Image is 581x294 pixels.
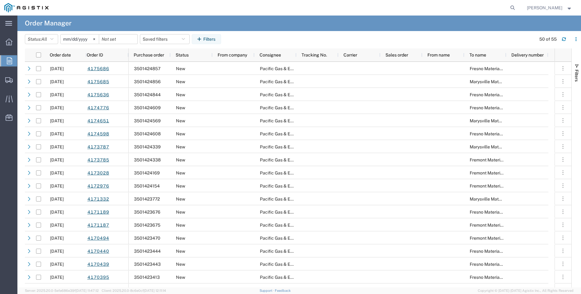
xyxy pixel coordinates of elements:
[176,66,185,71] span: New
[470,236,527,241] span: Fremont Materials Receiving
[176,170,185,175] span: New
[302,52,327,57] span: Tracking No.
[134,183,160,188] span: 3501424154
[260,157,323,162] span: Pacific Gas & Electric Company
[260,118,323,123] span: Pacific Gas & Electric Company
[427,52,450,57] span: From name
[134,92,161,97] span: 3501424844
[134,249,161,254] span: 3501423444
[260,144,323,149] span: Pacific Gas & Electric Company
[41,37,47,42] span: All
[87,233,109,244] a: 4170494
[260,236,323,241] span: Pacific Gas & Electric Company
[176,144,185,149] span: New
[176,157,185,162] span: New
[470,144,530,149] span: Marysville Materials Receiving
[527,4,562,11] span: Betty Ortiz
[134,131,161,136] span: 3501424608
[470,223,527,228] span: Fremont Materials Receiving
[218,52,247,57] span: From company
[470,79,530,84] span: Marysville Materials Receiving
[140,34,190,44] button: Saved filters
[50,183,64,188] span: 10/02/2025
[176,118,185,123] span: New
[25,34,58,44] button: Status:All
[478,288,574,293] span: Copyright © [DATE]-[DATE] Agistix Inc., All Rights Reserved
[87,181,109,192] a: 4172976
[87,115,109,126] a: 4174651
[470,118,530,123] span: Marysville Materials Receiving
[260,170,323,175] span: Pacific Gas & Electric Company
[470,275,523,280] span: Fresno Materials Receiving
[470,92,523,97] span: Fresno Materials Receiving
[87,155,109,165] a: 4173785
[4,3,48,12] img: logo
[134,236,160,241] span: 3501423470
[385,52,408,57] span: Sales order
[61,34,99,44] input: Not set
[470,105,523,110] span: Fresno Materials Receiving
[50,131,64,136] span: 10/06/2025
[50,249,64,254] span: 09/29/2025
[470,66,523,71] span: Fresno Materials Receiving
[134,66,160,71] span: 3501424857
[539,36,557,43] div: 50 of 55
[87,102,109,113] a: 4174776
[260,197,323,201] span: Pacific Gas & Electric Company
[50,236,64,241] span: 09/29/2025
[470,157,527,162] span: Fremont Materials Receiving
[176,223,185,228] span: New
[87,76,109,87] a: 4175685
[176,52,189,57] span: Status
[176,92,185,97] span: New
[260,183,323,188] span: Pacific Gas & Electric Company
[192,34,221,44] button: Filters
[50,197,64,201] span: 09/30/2025
[176,79,185,84] span: New
[134,262,161,267] span: 3501423443
[176,210,185,215] span: New
[176,249,185,254] span: New
[87,246,109,257] a: 4170440
[260,52,281,57] span: Consignee
[87,168,109,179] a: 4173028
[176,262,185,267] span: New
[260,79,323,84] span: Pacific Gas & Electric Company
[50,157,64,162] span: 10/03/2025
[260,289,275,292] a: Support
[87,259,109,270] a: 4170439
[470,131,523,136] span: Fresno Materials Receiving
[25,16,71,31] h4: Order Manager
[134,223,160,228] span: 3501423675
[134,157,161,162] span: 3501424338
[260,275,323,280] span: Pacific Gas & Electric Company
[134,170,160,175] span: 3501424169
[87,89,109,100] a: 4175636
[50,210,64,215] span: 09/30/2025
[50,170,64,175] span: 10/02/2025
[50,66,64,71] span: 10/07/2025
[527,4,573,11] button: [PERSON_NAME]
[470,210,523,215] span: Fresno Materials Receiving
[87,142,109,152] a: 4173787
[470,249,523,254] span: Fresno Materials Receiving
[50,144,64,149] span: 10/03/2025
[134,52,164,57] span: Purchase order
[176,275,185,280] span: New
[50,118,64,123] span: 10/06/2025
[87,129,109,139] a: 4174598
[50,262,64,267] span: 09/29/2025
[50,223,64,228] span: 09/30/2025
[470,170,527,175] span: Fremont Materials Receiving
[574,70,579,82] span: Filters
[260,262,323,267] span: Pacific Gas & Electric Company
[87,272,109,283] a: 4170395
[176,197,185,201] span: New
[87,220,109,231] a: 4171187
[102,289,166,292] span: Client: 2025.20.0-8c6e0cf
[50,79,64,84] span: 10/07/2025
[469,52,486,57] span: To name
[134,275,160,280] span: 3501423413
[344,52,357,57] span: Carrier
[50,275,64,280] span: 09/29/2025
